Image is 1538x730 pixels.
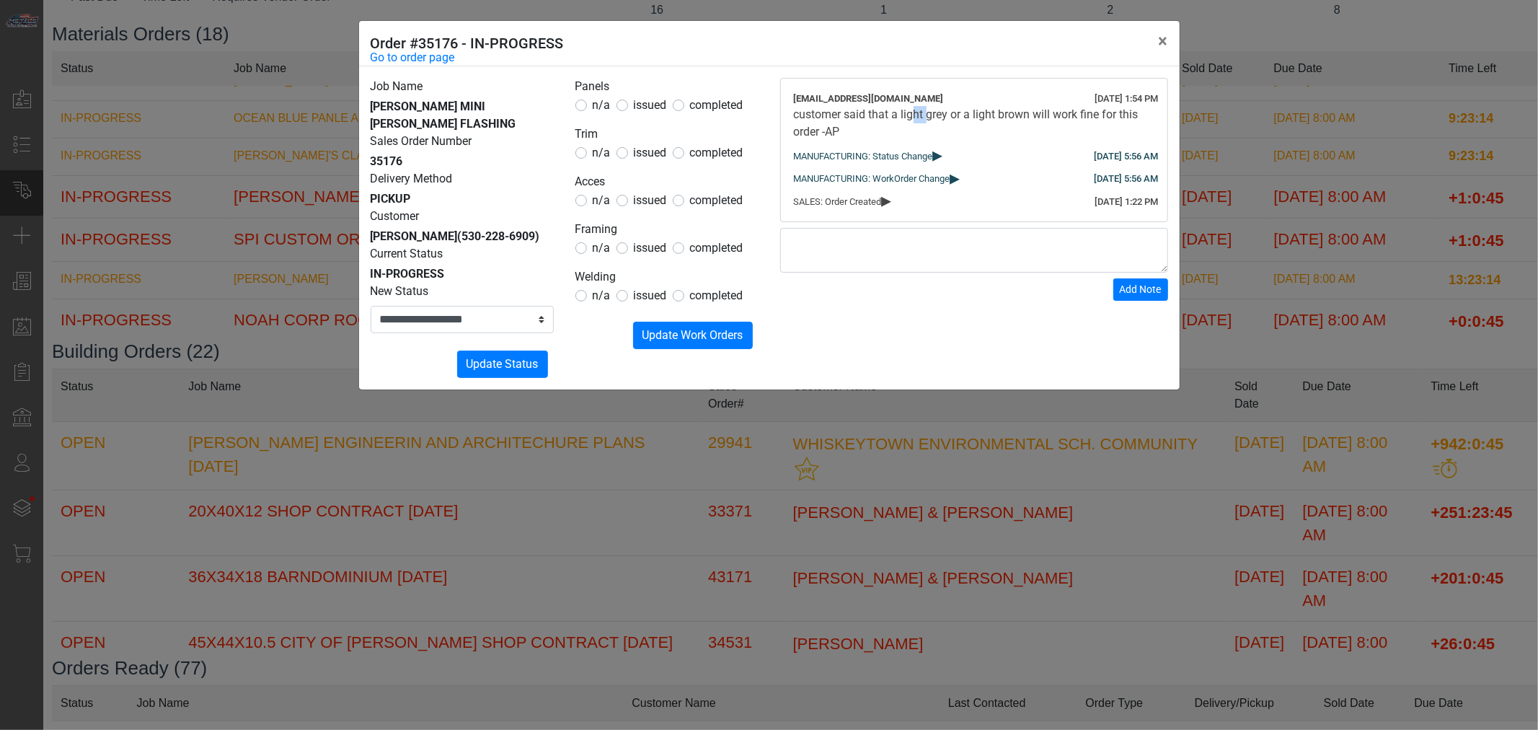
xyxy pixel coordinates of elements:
[575,268,759,287] legend: Welding
[575,78,759,97] legend: Panels
[593,193,611,207] span: n/a
[1095,195,1159,209] div: [DATE] 1:22 PM
[593,289,611,302] span: n/a
[634,241,667,255] span: issued
[371,32,564,54] h5: Order #35176 - IN-PROGRESS
[950,173,960,182] span: ▸
[1095,149,1159,164] div: [DATE] 5:56 AM
[1095,92,1159,106] div: [DATE] 1:54 PM
[634,289,667,302] span: issued
[794,106,1154,141] div: customer said that a light grey or a light brown will work fine for this order -AP
[457,351,548,378] button: Update Status
[634,146,667,159] span: issued
[690,98,743,112] span: completed
[633,322,753,349] button: Update Work Orders
[690,193,743,207] span: completed
[794,172,1154,186] div: MANUFACTURING: WorkOrder Change
[1095,172,1159,186] div: [DATE] 5:56 AM
[593,146,611,159] span: n/a
[690,289,743,302] span: completed
[371,245,443,263] label: Current Status
[575,173,759,192] legend: Acces
[642,328,743,342] span: Update Work Orders
[371,133,472,150] label: Sales Order Number
[371,49,455,66] a: Go to order page
[933,150,943,159] span: ▸
[371,78,423,95] label: Job Name
[1147,21,1180,61] button: Close
[690,241,743,255] span: completed
[593,98,611,112] span: n/a
[690,146,743,159] span: completed
[458,229,540,243] span: (530-228-6909)
[1113,278,1168,301] button: Add Note
[794,195,1154,209] div: SALES: Order Created
[794,149,1154,164] div: MANUFACTURING: Status Change
[634,193,667,207] span: issued
[371,265,554,283] div: IN-PROGRESS
[371,228,554,245] div: [PERSON_NAME]
[371,170,453,188] label: Delivery Method
[371,153,554,170] div: 35176
[1120,283,1162,295] span: Add Note
[882,195,892,205] span: ▸
[371,190,554,208] div: PICKUP
[371,208,420,225] label: Customer
[634,98,667,112] span: issued
[371,283,429,300] label: New Status
[575,221,759,239] legend: Framing
[593,241,611,255] span: n/a
[467,357,539,371] span: Update Status
[371,100,516,131] span: [PERSON_NAME] MINI [PERSON_NAME] FLASHING
[575,126,759,144] legend: Trim
[794,93,944,104] span: [EMAIL_ADDRESS][DOMAIN_NAME]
